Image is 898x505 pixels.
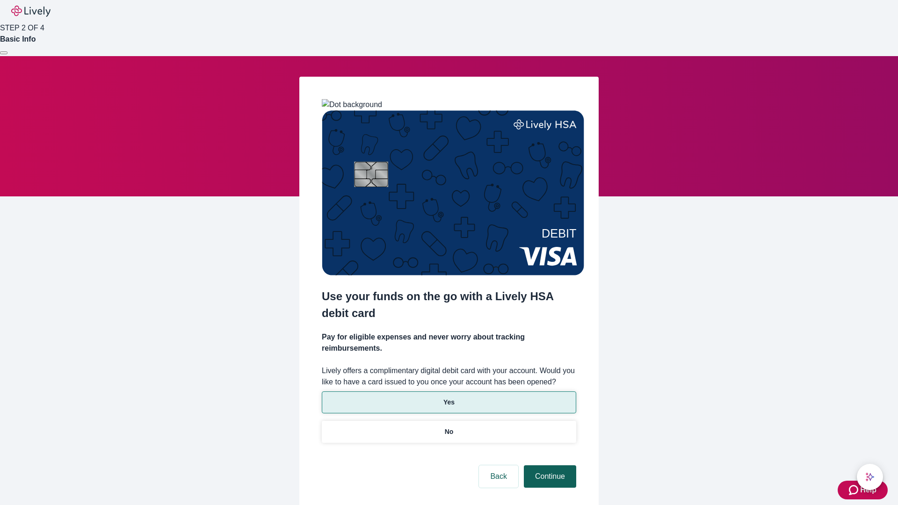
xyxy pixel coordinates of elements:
svg: Lively AI Assistant [865,472,875,482]
p: No [445,427,454,437]
button: chat [857,464,883,490]
img: Debit card [322,110,584,275]
img: Dot background [322,99,382,110]
button: Back [479,465,518,488]
svg: Zendesk support icon [849,484,860,496]
button: No [322,421,576,443]
label: Lively offers a complimentary digital debit card with your account. Would you like to have a card... [322,365,576,388]
h4: Pay for eligible expenses and never worry about tracking reimbursements. [322,332,576,354]
p: Yes [443,397,455,407]
button: Zendesk support iconHelp [838,481,888,499]
button: Yes [322,391,576,413]
span: Help [860,484,876,496]
img: Lively [11,6,51,17]
h2: Use your funds on the go with a Lively HSA debit card [322,288,576,322]
button: Continue [524,465,576,488]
